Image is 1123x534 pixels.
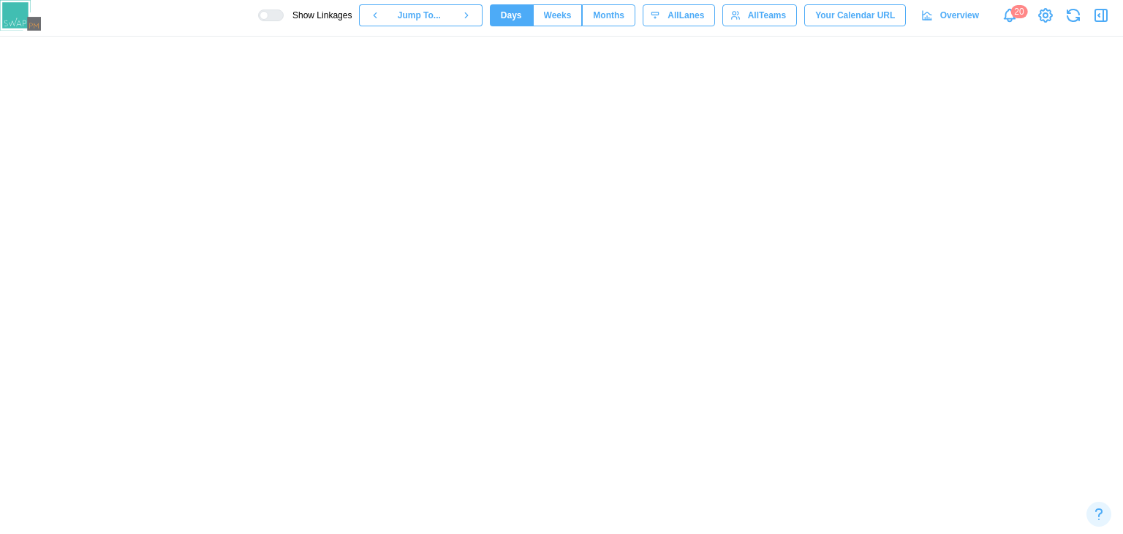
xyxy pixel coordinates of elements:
[390,4,450,26] button: Jump To...
[643,4,715,26] button: AllLanes
[748,5,786,26] span: All Teams
[284,10,352,21] span: Show Linkages
[398,5,441,26] span: Jump To...
[997,3,1022,28] a: Notifications
[533,4,583,26] button: Weeks
[1035,5,1056,26] a: View Project
[804,4,906,26] button: Your Calendar URL
[501,5,522,26] span: Days
[940,5,979,26] span: Overview
[582,4,635,26] button: Months
[1063,5,1084,26] button: Refresh Grid
[1091,5,1111,26] button: Open Drawer
[722,4,797,26] button: AllTeams
[913,4,990,26] a: Overview
[593,5,624,26] span: Months
[815,5,895,26] span: Your Calendar URL
[1010,5,1027,18] div: 20
[668,5,704,26] span: All Lanes
[490,4,533,26] button: Days
[544,5,572,26] span: Weeks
